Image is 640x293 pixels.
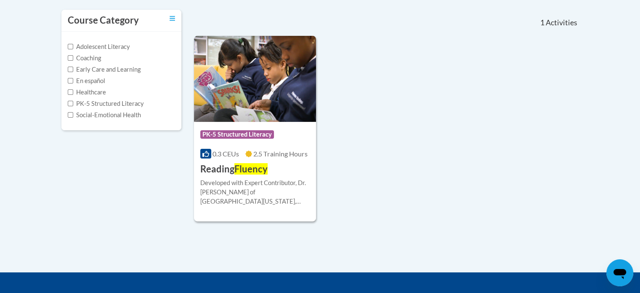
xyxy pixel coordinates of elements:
input: Checkbox for Options [68,101,73,106]
input: Checkbox for Options [68,55,73,61]
label: En español [68,76,105,86]
h3: Course Category [68,14,139,27]
label: Early Care and Learning [68,65,141,74]
a: Course LogoPK-5 Structured Literacy0.3 CEUs2.5 Training Hours ReadingFluencyDeveloped with Expert... [194,36,316,221]
div: Developed with Expert Contributor, Dr. [PERSON_NAME] of [GEOGRAPHIC_DATA][US_STATE], [GEOGRAPHIC_... [200,178,310,206]
label: PK-5 Structured Literacy [68,99,144,108]
span: Fluency [234,163,268,175]
span: Activities [546,18,577,27]
span: PK-5 Structured Literacy [200,130,274,139]
label: Social-Emotional Health [68,110,141,120]
iframe: Button to launch messaging window [606,259,633,286]
input: Checkbox for Options [68,67,73,72]
input: Checkbox for Options [68,44,73,49]
a: Toggle collapse [170,14,175,23]
span: 0.3 CEUs [212,150,239,158]
input: Checkbox for Options [68,112,73,118]
span: 2.5 Training Hours [253,150,308,158]
input: Checkbox for Options [68,89,73,95]
label: Adolescent Literacy [68,42,130,51]
img: Course Logo [194,36,316,122]
label: Healthcare [68,88,106,97]
span: 1 [540,18,544,27]
input: Checkbox for Options [68,78,73,83]
h3: Reading [200,163,268,176]
label: Coaching [68,54,101,63]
